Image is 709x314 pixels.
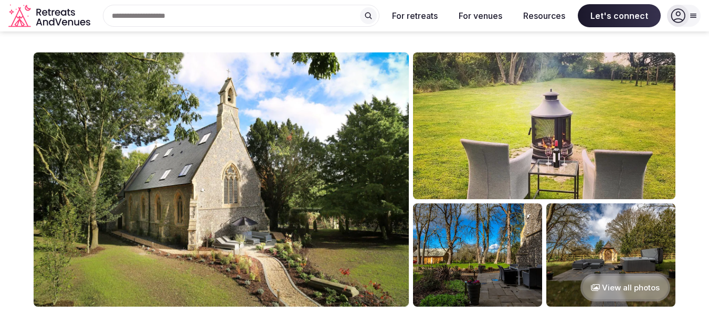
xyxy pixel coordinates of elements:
img: Venue gallery photo [413,52,675,199]
img: Venue cover photo [34,52,409,307]
button: View all photos [580,274,670,301]
button: For retreats [384,4,446,27]
a: Visit the homepage [8,4,92,28]
button: For venues [450,4,511,27]
button: Resources [515,4,574,27]
img: Venue gallery photo [413,203,542,307]
span: Let's connect [578,4,661,27]
img: Venue gallery photo [546,203,675,307]
svg: Retreats and Venues company logo [8,4,92,28]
